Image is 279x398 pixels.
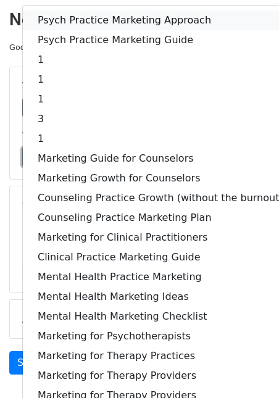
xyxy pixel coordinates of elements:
small: Google Sheet: [9,43,162,52]
h2: New Campaign [9,9,270,30]
iframe: Chat Widget [217,339,279,398]
a: Send [9,351,50,375]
